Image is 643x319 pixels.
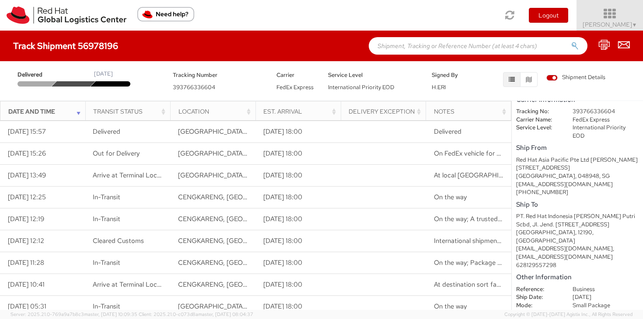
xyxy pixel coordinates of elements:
[510,293,566,302] dt: Ship Date:
[432,72,470,78] h5: Signed By
[178,171,315,180] span: JAKARTA, ID
[255,296,341,318] td: [DATE] 18:00
[516,261,639,270] div: 628129557298
[255,121,341,143] td: [DATE] 18:00
[546,73,605,83] label: Shipment Details
[178,302,315,311] span: SINGAPORE, SG
[255,165,341,187] td: [DATE] 18:00
[510,285,566,294] dt: Reference:
[178,236,294,245] span: CENGKARENG, ID
[434,280,510,289] span: At destination sort facility
[178,107,253,116] div: Location
[434,258,563,267] span: On the way; Package available for clearance
[328,72,419,78] h5: Service Level
[434,171,545,180] span: At local FedEx facility
[178,258,294,267] span: CENGKARENG, ID
[516,245,639,261] div: [EMAIL_ADDRESS][DOMAIN_NAME],[EMAIL_ADDRESS][DOMAIN_NAME]
[516,180,639,189] div: [EMAIL_ADDRESS][DOMAIN_NAME]
[434,127,461,136] span: Delivered
[255,208,341,230] td: [DATE] 18:00
[93,171,172,180] span: Arrive at Terminal Location
[349,107,423,116] div: Delivery Exception
[434,236,549,245] span: International shipment release - Import
[8,107,83,116] div: Date and Time
[276,72,315,78] h5: Carrier
[516,274,639,281] h5: Other Information
[263,107,338,116] div: Est. Arrival
[510,107,566,116] dt: Tracking No:
[434,193,467,201] span: On the way
[93,215,120,223] span: In-Transit
[139,311,253,317] span: Client: 2025.21.0-c073d8a
[583,21,637,28] span: [PERSON_NAME]
[255,143,341,165] td: [DATE] 18:00
[173,72,263,78] h5: Tracking Number
[516,212,639,221] div: PT. Red Hat Indonesia [PERSON_NAME] Putri
[434,149,519,158] span: On FedEx vehicle for delivery
[516,201,639,208] h5: Ship To
[137,7,194,21] button: Need help?
[276,83,314,91] span: FedEx Express
[255,187,341,208] td: [DATE] 18:00
[255,230,341,252] td: [DATE] 18:00
[93,236,144,245] span: Cleared Customs
[328,83,394,91] span: International Priority EOD
[17,71,55,79] span: Delivered
[510,116,566,124] dt: Carrier Name:
[516,229,639,245] div: [GEOGRAPHIC_DATA], 12190, [GEOGRAPHIC_DATA]
[516,144,639,152] h5: Ship From
[10,311,137,317] span: Server: 2025.21.0-769a9a7b8c3
[432,83,446,91] span: H.ERI
[84,311,137,317] span: master, [DATE] 10:09:35
[94,70,113,78] div: [DATE]
[178,149,315,158] span: JAKARTA, ID
[516,96,639,104] h5: Carrier Information
[93,127,120,136] span: Delivered
[510,124,566,132] dt: Service Level:
[93,193,120,201] span: In-Transit
[178,193,294,201] span: CENGKARENG, ID
[255,274,341,296] td: [DATE] 18:00
[198,311,253,317] span: master, [DATE] 08:04:37
[632,21,637,28] span: ▼
[178,215,294,223] span: CENGKARENG, ID
[13,41,118,51] h4: Track Shipment 56978196
[529,8,568,23] button: Logout
[93,280,172,289] span: Arrive at Terminal Location
[516,156,639,164] div: Red Hat Asia Pacific Pte Ltd [PERSON_NAME]
[516,188,639,197] div: [PHONE_NUMBER]
[255,252,341,274] td: [DATE] 18:00
[546,73,605,82] span: Shipment Details
[93,258,120,267] span: In-Transit
[504,311,633,318] span: Copyright © [DATE]-[DATE] Agistix Inc., All Rights Reserved
[178,280,294,289] span: CENGKARENG, ID
[178,127,315,136] span: JAKARTA, ID
[93,107,168,116] div: Transit Status
[93,302,120,311] span: In-Transit
[434,107,508,116] div: Notes
[516,172,639,180] div: [GEOGRAPHIC_DATA], 048948, SG
[516,221,639,229] div: Scbd, Jl. Jend. [STREET_ADDRESS]
[93,149,140,158] span: Out for Delivery
[510,302,566,310] dt: Mode:
[7,7,126,24] img: rh-logistics-00dfa346123c4ec078e1.svg
[516,164,639,172] div: [STREET_ADDRESS]
[173,83,215,91] span: 393766336604
[369,37,587,55] input: Shipment, Tracking or Reference Number (at least 4 chars)
[434,302,467,311] span: On the way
